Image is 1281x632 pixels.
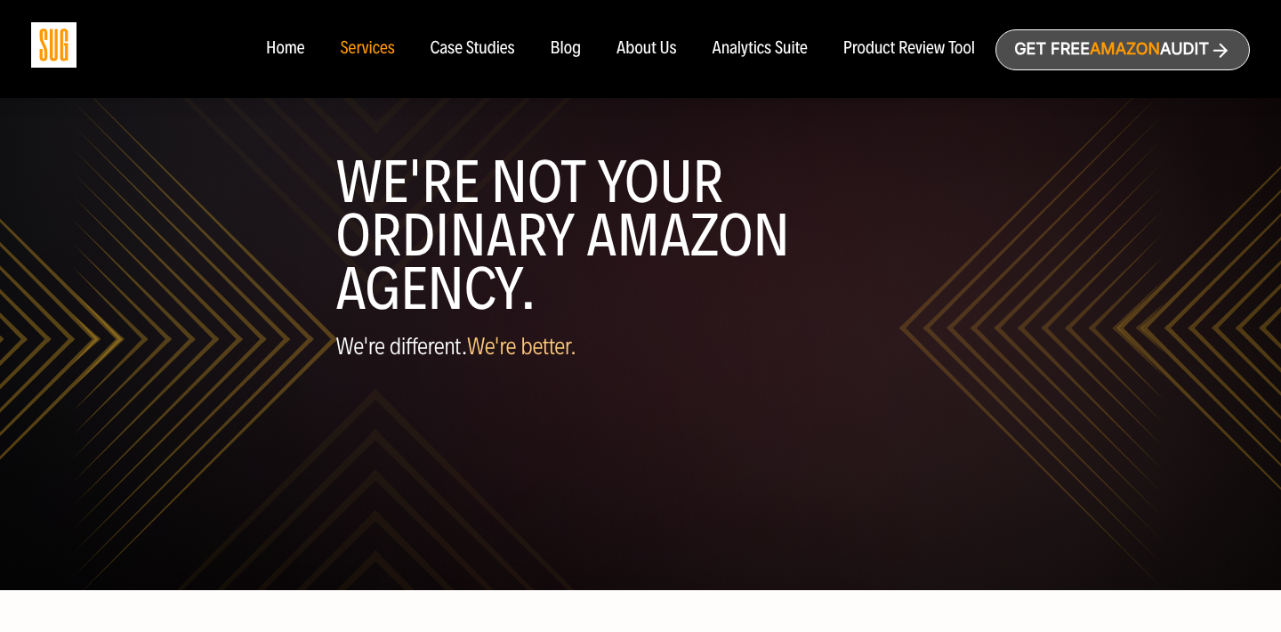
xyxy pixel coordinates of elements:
a: Services [340,39,394,59]
span: We're better. [467,332,576,361]
h1: WE'RE NOT YOUR ORDINARY AMAZON AGENCY. [336,156,946,316]
a: About Us [616,39,677,59]
img: Sug [31,22,77,68]
a: Analytics Suite [713,39,808,59]
span: Amazon [1090,40,1160,59]
a: Home [266,39,304,59]
a: Get freeAmazonAudit [995,29,1250,70]
a: Blog [551,39,582,59]
a: Product Review Tool [843,39,975,59]
p: We're different. [336,334,946,360]
a: Case Studies [431,39,515,59]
